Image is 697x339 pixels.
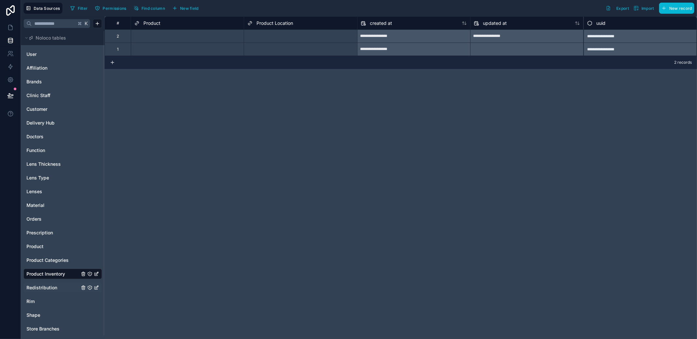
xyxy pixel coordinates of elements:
[26,78,42,85] span: Brands
[257,20,293,26] span: Product Location
[26,161,79,167] a: Lens Thickness
[78,6,88,11] span: Filter
[24,214,102,224] div: Orders
[24,296,102,307] div: Rim
[674,60,692,65] span: 2 records
[26,243,79,250] a: Product
[24,324,102,334] div: Store Branches
[24,63,102,73] div: Affiliation
[110,21,126,25] div: #
[26,106,47,112] span: Customer
[641,6,654,11] span: Import
[24,200,102,211] div: Material
[24,49,102,59] div: User
[24,241,102,252] div: Product
[26,298,79,305] a: Rim
[36,35,66,41] span: Noloco tables
[596,20,606,26] span: uuid
[26,65,47,71] span: Affiliation
[26,312,79,318] a: Shape
[659,3,694,14] button: New record
[26,257,69,263] span: Product Categories
[631,3,656,14] button: Import
[24,282,102,293] div: Redistribution
[24,118,102,128] div: Delivery Hub
[26,284,57,291] span: Redistribution
[26,161,61,167] span: Lens Thickness
[26,298,35,305] span: Rim
[26,284,79,291] a: Redistribution
[24,145,102,156] div: Function
[103,6,126,11] span: Permissions
[26,147,79,154] a: Function
[26,51,79,58] a: User
[24,269,102,279] div: Product Inventory
[24,159,102,169] div: Lens Thickness
[26,216,79,222] a: Orders
[26,120,79,126] a: Delivery Hub
[24,255,102,265] div: Product Categories
[26,78,79,85] a: Brands
[34,6,60,11] span: Data Sources
[24,90,102,101] div: Clinic Staff
[26,271,79,277] a: Product Inventory
[26,51,37,58] span: User
[131,3,167,13] button: Find column
[26,202,79,209] a: Material
[143,20,160,26] span: Product
[170,3,201,13] button: New field
[26,188,42,195] span: Lenses
[26,92,79,99] a: Clinic Staff
[26,216,41,222] span: Orders
[604,3,631,14] button: Export
[24,173,102,183] div: Lens Type
[24,186,102,197] div: Lenses
[26,147,45,154] span: Function
[26,133,79,140] a: Doctors
[669,6,692,11] span: New record
[117,47,119,52] div: 1
[26,133,43,140] span: Doctors
[26,312,40,318] span: Shape
[483,20,507,26] span: updated at
[24,76,102,87] div: Brands
[26,175,49,181] span: Lens Type
[92,3,128,13] button: Permissions
[26,175,79,181] a: Lens Type
[24,228,102,238] div: Prescription
[26,202,44,209] span: Material
[656,3,694,14] a: New record
[26,243,43,250] span: Product
[24,310,102,320] div: Shape
[24,104,102,114] div: Customer
[26,257,79,263] a: Product Categories
[26,120,55,126] span: Delivery Hub
[24,33,98,42] button: Noloco tables
[26,65,79,71] a: Affiliation
[24,131,102,142] div: Doctors
[117,34,119,39] div: 2
[26,326,59,332] span: Store Branches
[26,229,79,236] a: Prescription
[84,21,89,26] span: K
[26,92,50,99] span: Clinic Staff
[26,106,79,112] a: Customer
[180,6,199,11] span: New field
[26,271,65,277] span: Product Inventory
[26,326,79,332] a: Store Branches
[616,6,629,11] span: Export
[68,3,90,13] button: Filter
[24,3,62,14] button: Data Sources
[26,188,79,195] a: Lenses
[370,20,392,26] span: created at
[141,6,165,11] span: Find column
[26,229,53,236] span: Prescription
[92,3,131,13] a: Permissions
